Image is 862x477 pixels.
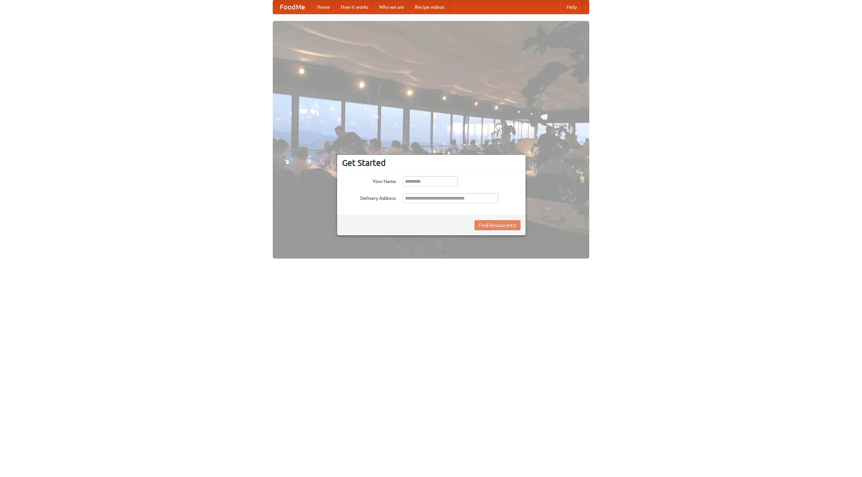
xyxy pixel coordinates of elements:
a: FoodMe [273,0,312,14]
a: Help [561,0,582,14]
h3: Get Started [342,158,521,168]
a: How it works [335,0,374,14]
a: Recipe videos [409,0,450,14]
label: Your Name [342,176,396,185]
button: Find Restaurants! [474,220,521,230]
a: Who we are [374,0,409,14]
a: Home [312,0,335,14]
label: Delivery Address [342,193,396,202]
